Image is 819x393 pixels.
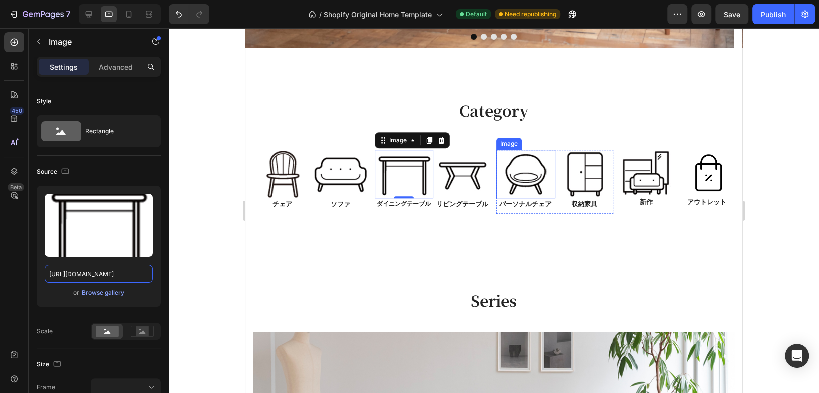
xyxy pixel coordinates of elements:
[50,62,78,72] p: Settings
[310,122,368,170] img: Alt Image
[99,62,133,72] p: Advanced
[73,287,79,299] span: or
[434,122,490,168] a: Image Title
[45,265,153,283] input: https://example.com/image.jpg
[49,36,134,48] p: Image
[715,4,748,24] button: Save
[752,4,794,24] button: Publish
[253,111,275,120] div: Image
[37,165,71,179] div: Source
[245,28,742,393] iframe: Design area
[4,4,75,24] button: 7
[81,288,125,298] button: Browse gallery
[66,8,70,20] p: 7
[505,10,556,19] span: Need republishing
[466,10,487,19] span: Default
[82,288,124,297] div: Browse gallery
[252,171,309,181] p: パーソナルチェア
[45,194,153,257] img: preview-image
[374,169,428,179] p: 新作
[434,122,490,168] img: Alt Image
[324,9,432,20] span: Shopify Original Home Template
[37,327,53,336] div: Scale
[311,171,367,181] p: 収納家具
[319,9,322,20] span: /
[785,344,809,368] div: Open Intercom Messenger
[37,358,63,371] div: Size
[724,10,740,19] span: Save
[373,122,429,168] img: Alt Image
[85,120,146,143] div: Rectangle
[761,9,786,20] div: Publish
[169,4,209,24] div: Undo/Redo
[435,169,489,179] p: アウトレット
[37,97,51,106] div: Style
[8,262,489,283] h2: Series
[10,107,24,115] div: 450
[310,122,368,170] a: Image Title
[373,122,429,168] a: Image Title
[251,122,310,170] a: Image Title
[251,122,310,170] img: Alt Image
[37,383,55,392] label: Frame
[8,183,24,191] div: Beta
